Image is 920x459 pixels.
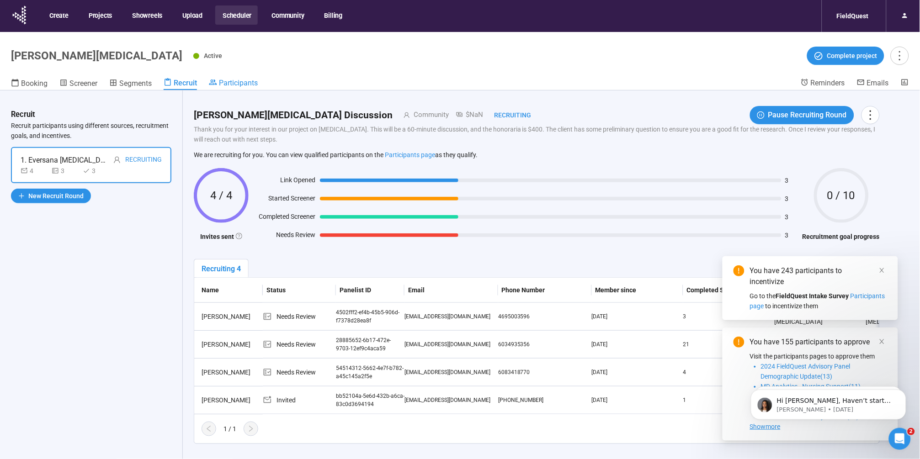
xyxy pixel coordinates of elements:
div: 6083418770 [498,368,592,377]
div: $NaN [449,110,483,121]
a: Screener [59,78,97,90]
div: [EMAIL_ADDRESS][DOMAIN_NAME] [404,396,498,405]
div: Completed Screener [253,211,315,225]
span: Booking [21,79,48,88]
span: left [205,425,213,433]
span: Emails [867,79,889,87]
div: [DATE] [592,368,683,377]
button: right [244,422,258,436]
div: [DATE] [592,396,683,405]
div: Needs Review [263,339,336,349]
div: 28885652-6b17-472e-9703-12ef9c4aca59 [336,336,404,353]
p: Recruit participants using different sources, recruitment goals, and incentives. [11,121,171,141]
th: Status [263,278,336,303]
div: Recruiting [125,154,162,166]
span: 2024 FieldQuest Advisory Panel Demographic Update(13) [761,363,851,380]
button: more [862,106,880,124]
div: 3 [683,312,775,321]
h2: [PERSON_NAME][MEDICAL_DATA] Discussion [194,108,393,123]
button: Showreels [125,5,169,25]
div: [PERSON_NAME] [198,339,263,349]
button: left [202,422,216,436]
iframe: Intercom notifications message [737,370,920,434]
div: 4 [21,166,48,176]
th: Panelist ID [336,278,404,303]
span: plus [18,193,25,199]
th: Completed Studies [683,278,775,303]
a: Participants [209,78,258,89]
div: 1. Eversana [MEDICAL_DATA] Discussion [21,154,107,166]
a: Participants page [385,151,435,158]
div: Recruiting 4 [202,263,241,274]
p: Thank you for your interest in our project on [MEDICAL_DATA]. This will be a 60-minute discussion... [194,124,880,144]
span: Screener [69,79,97,88]
button: Community [264,5,310,25]
div: 4 [683,368,775,377]
span: exclamation-circle [734,337,745,348]
button: pause-circlePause Recruiting Round [750,106,854,124]
div: [DATE] [592,312,683,321]
h3: Recruit [11,109,35,121]
button: Create [42,5,75,25]
button: Billing [317,5,349,25]
div: [EMAIL_ADDRESS][DOMAIN_NAME] [404,312,498,321]
span: more [893,49,906,62]
div: 1 / 1 [223,424,236,434]
p: Visit the participants pages to approve them [750,351,887,361]
iframe: Intercom live chat [889,428,911,450]
th: Email [404,278,498,303]
div: Link Opened [253,175,315,189]
div: Started Screener [253,193,315,207]
span: close [879,338,885,345]
a: Booking [11,78,48,90]
div: Go to the to incentivize them [750,291,887,311]
div: [EMAIL_ADDRESS][DOMAIN_NAME] [404,368,498,377]
span: Recruit [174,79,197,87]
div: 4695003596 [498,312,592,321]
div: [PERSON_NAME] [198,395,263,405]
span: 2 [908,428,915,435]
button: Scheduler [215,5,258,25]
span: pause-circle [757,111,765,119]
button: plusNew Recruit Round [11,189,91,203]
div: 3 [52,166,79,176]
a: Segments [109,78,152,90]
span: New Recruit Round [28,191,84,201]
button: more [891,47,909,65]
span: Active [204,52,222,59]
span: more [864,109,877,121]
a: Recruit [164,78,197,90]
span: 3 [785,195,798,202]
span: Reminders [811,79,845,87]
p: We are recruiting for you. You can view qualified participants on the as they qualify. [194,151,880,159]
div: 1 [683,396,775,405]
span: question-circle [236,233,242,239]
button: Projects [81,5,118,25]
div: Recruiting [483,110,531,120]
span: close [879,267,885,274]
div: [PERSON_NAME] [198,367,263,377]
span: 3 [785,214,798,220]
span: user [113,156,121,164]
div: 21 [683,340,775,349]
th: Member since [592,278,683,303]
div: You have 243 participants to incentivize [750,265,887,287]
div: 54514312-5662-4e7f-b782-a45c145a2f5e [336,364,404,381]
div: [PERSON_NAME] [198,311,263,322]
th: Name [194,278,263,303]
a: Reminders [801,78,845,89]
div: Needs Review [263,367,336,377]
div: [EMAIL_ADDRESS][DOMAIN_NAME] [404,340,498,349]
span: user [393,112,410,118]
strong: FieldQuest Intake Survey [776,292,849,300]
div: FieldQuest [831,7,874,25]
span: Pause Recruiting Round [768,109,847,121]
div: [PHONE_NUMBER] [498,396,592,405]
span: Participants [219,79,258,87]
span: exclamation-circle [734,265,745,276]
div: Invited [263,395,336,405]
